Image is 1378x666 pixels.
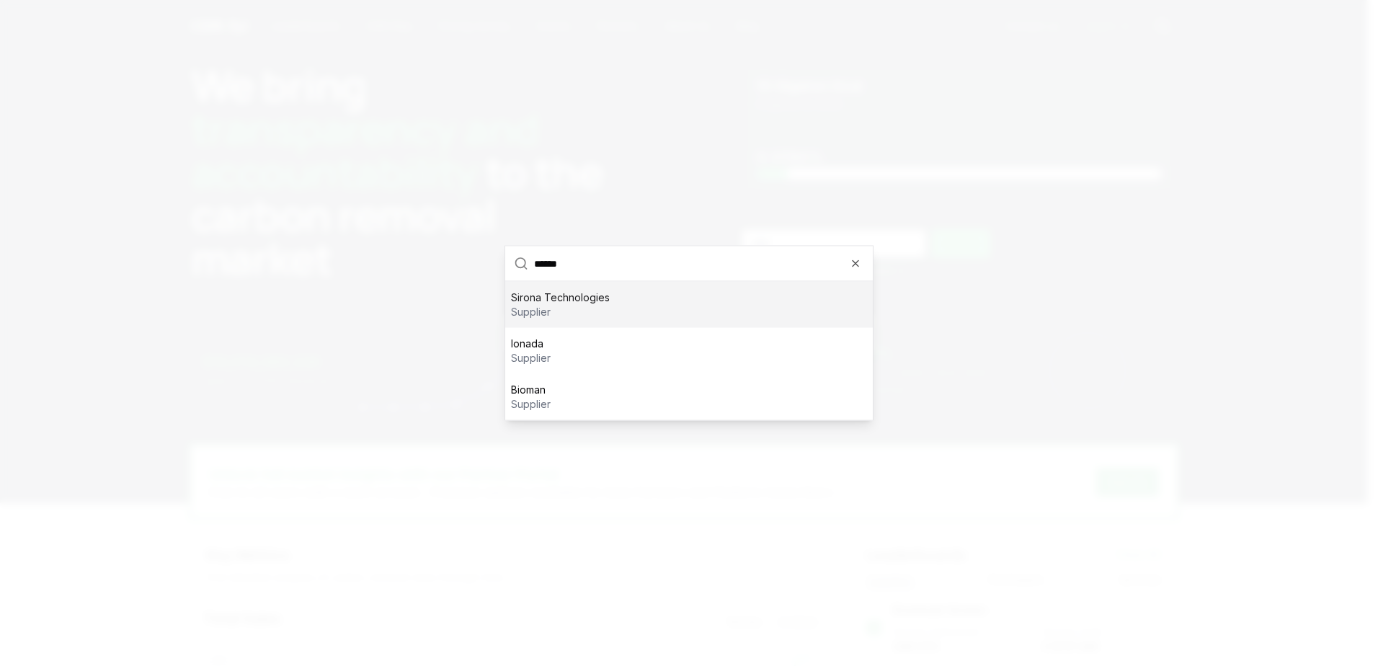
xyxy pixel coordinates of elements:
[511,383,551,397] p: Bioman
[511,290,610,305] p: Sirona Technologies
[511,351,551,365] p: supplier
[511,337,551,351] p: Ionada
[511,397,551,412] p: supplier
[511,305,610,319] p: supplier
